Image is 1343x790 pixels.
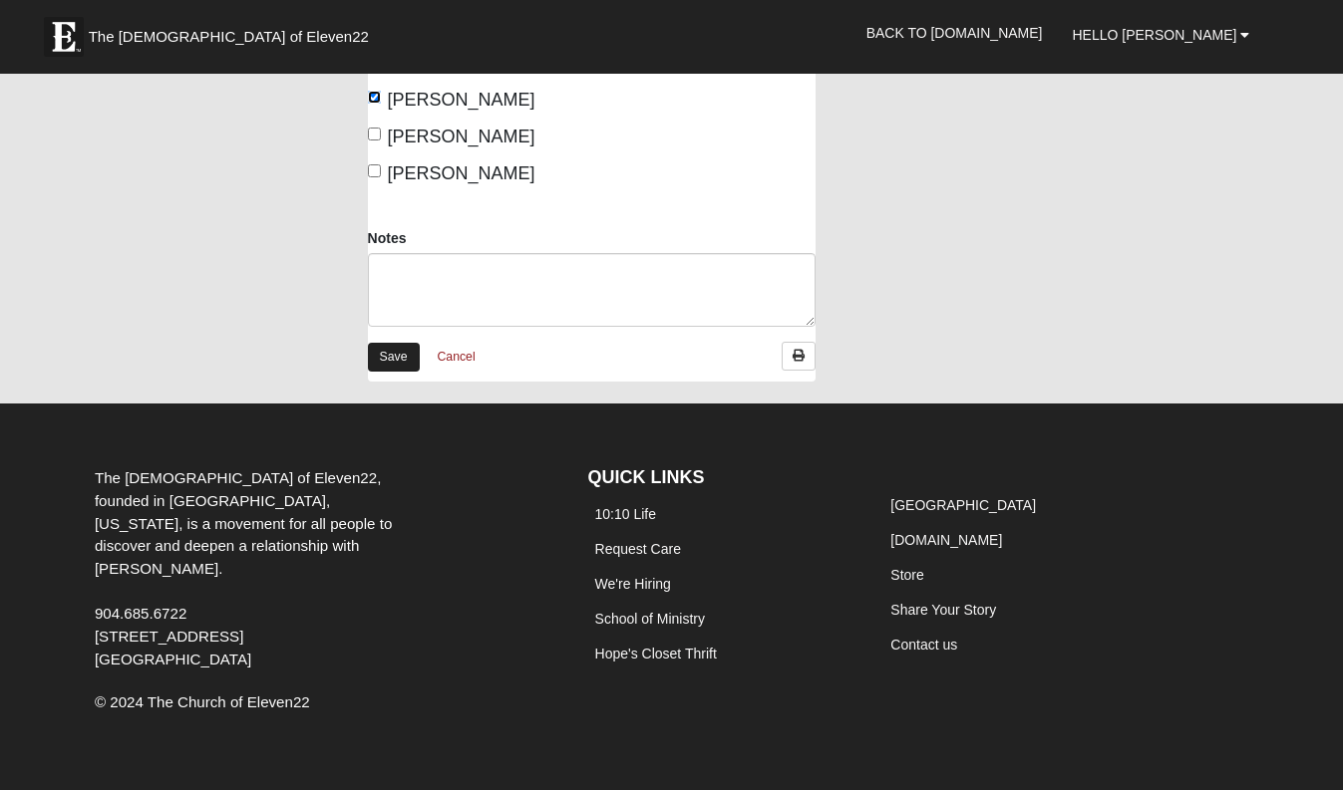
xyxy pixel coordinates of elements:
a: School of Ministry [595,611,705,627]
span: [PERSON_NAME] [388,127,535,146]
input: [PERSON_NAME] [368,164,381,177]
span: Hello [PERSON_NAME] [1072,27,1236,43]
a: 10:10 Life [595,506,657,522]
a: Store [890,567,923,583]
input: [PERSON_NAME] [368,91,381,104]
a: Share Your Story [890,602,996,618]
a: [GEOGRAPHIC_DATA] [890,497,1036,513]
span: [PERSON_NAME] [388,163,535,183]
h4: QUICK LINKS [588,467,854,489]
label: Notes [368,228,407,248]
a: Back to [DOMAIN_NAME] [851,8,1058,58]
a: Hello [PERSON_NAME] [1057,10,1264,60]
a: Save [368,343,420,372]
img: Eleven22 logo [44,17,84,57]
span: The [DEMOGRAPHIC_DATA] of Eleven22 [89,27,369,47]
a: We're Hiring [595,576,671,592]
span: [PERSON_NAME] [388,90,535,110]
a: Request Care [595,541,681,557]
input: [PERSON_NAME] [368,128,381,140]
span: © 2024 The Church of Eleven22 [95,693,310,710]
div: The [DEMOGRAPHIC_DATA] of Eleven22, founded in [GEOGRAPHIC_DATA], [US_STATE], is a movement for a... [80,467,409,670]
a: Hope's Closet Thrift [595,646,717,661]
span: [GEOGRAPHIC_DATA] [95,651,251,667]
a: The [DEMOGRAPHIC_DATA] of Eleven22 [34,7,433,57]
a: Print Attendance Roster [782,342,816,371]
a: Cancel [425,342,489,373]
a: [DOMAIN_NAME] [890,532,1002,548]
a: Contact us [890,637,957,653]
